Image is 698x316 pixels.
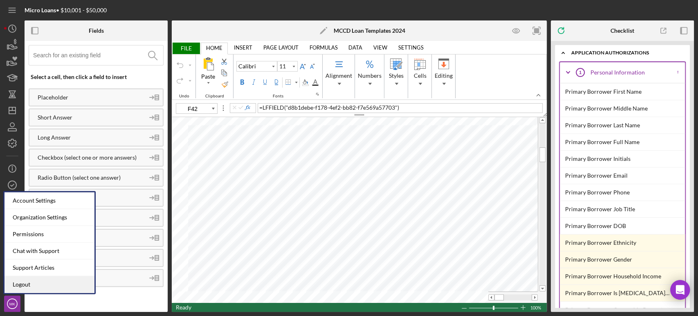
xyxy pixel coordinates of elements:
[334,27,405,34] b: MCCD Loan Templates 2024
[409,54,431,98] div: Cells
[217,103,230,113] span: Splitter
[610,27,634,34] div: Checklist
[300,77,310,87] div: Background Color
[237,62,258,70] div: Calibri
[461,304,467,313] div: Zoom Out
[229,42,257,53] a: INSERT
[4,296,20,312] button: MK
[565,151,685,167] div: Primary Borrower Initials
[29,134,144,141] div: Long Answer
[89,27,104,34] div: Fields
[493,306,494,310] div: Zoom
[4,192,94,209] div: Account Settings
[368,42,392,53] a: VIEW
[535,92,541,98] button: collapsedRibbon
[397,104,399,111] span: )
[565,251,685,268] div: Primary Borrower Gender
[29,94,144,101] div: Placeholder
[433,54,454,98] div: Editing
[304,42,342,53] a: FORMULAS
[325,72,352,79] span: Alignment
[389,72,404,79] span: Styles
[530,303,543,312] div: Zoom level. Click to open the Zoom dialog box.
[565,184,685,201] div: Primary Borrower Phone
[172,43,200,54] span: FILE
[310,77,320,87] div: Font Color
[565,117,685,133] div: Primary Borrower Last Name
[220,79,230,89] label: Format Painter
[565,235,685,251] div: Primary Borrower Ethnicity
[298,61,307,71] button: Increase Font Size
[393,42,429,53] a: SETTINGS
[579,70,581,75] tspan: 1
[293,77,299,88] div: Border
[199,56,218,72] div: All
[4,226,94,243] div: Permissions
[571,50,680,55] div: Application Authorizations
[219,56,231,66] button: Cut
[238,104,244,111] button: Commit Edit
[29,174,144,181] div: Radio Button (select one answer)
[283,77,299,88] button: Border
[4,260,94,276] a: Support Articles
[25,7,107,14] div: • $10,001 - $50,000
[565,268,685,284] div: Primary Borrower Household Income
[530,303,543,312] span: 100%
[520,303,526,312] div: Zoom In
[259,104,263,111] span: =
[31,74,164,80] div: Select a cell, then click a field to insert
[176,304,191,311] span: Ready
[565,167,685,184] div: Primary Borrower Email
[29,114,144,121] div: Short Answer
[200,72,217,81] div: Paste
[29,154,144,161] div: Checkbox (select one or more answers)
[358,72,382,79] span: Numbers
[236,61,277,72] button: Font Family
[677,70,679,75] div: !
[237,77,247,87] label: Bold
[260,77,270,87] label: Underline
[201,42,227,54] a: HOME
[263,104,284,111] span: LFFIELD
[324,54,354,98] div: Alignment
[219,68,231,78] button: Copy
[202,94,227,99] div: Clipboard
[565,285,685,301] div: Primary Borrower Is [MEDICAL_DATA] Individual
[272,77,281,87] label: Double Underline
[199,72,218,89] div: All
[565,218,685,234] div: Primary Borrower DOB
[176,303,191,312] div: In Ready mode
[670,280,690,300] div: Open Intercom Messenger
[469,303,520,312] div: Zoom
[286,104,397,111] span: "d8b1debe-f178-4ef2-bb82-f7e569a57703"
[33,45,163,65] input: Search for an existing field
[25,7,56,14] b: Micro Loans
[4,209,94,226] div: Organization Settings
[565,201,685,217] div: Primary Borrower Job Title
[565,84,685,100] div: Primary Borrower First Name
[269,94,287,99] div: Fonts
[258,103,543,113] div: Formula Bar
[343,42,367,53] a: DATA
[258,42,303,53] a: PAGE LAYOUT
[435,72,453,79] span: Editing
[314,91,321,97] button: Fonts
[283,77,293,87] div: Border
[565,100,685,117] div: Primary Borrower Middle Name
[198,55,218,90] button: All
[307,61,317,71] button: Decrease Font Size
[565,134,685,150] div: Primary Borrower Full Name
[249,77,258,87] label: Italic
[590,69,671,76] div: Personal Information
[4,276,94,293] a: Logout
[277,61,298,72] div: Font Size
[386,54,407,98] div: Styles
[244,104,251,111] button: Insert Function
[4,243,94,260] div: Chat with Support
[414,72,426,79] span: Cells
[356,54,383,98] div: Numbers
[176,94,193,99] div: Undo
[231,104,238,111] button: Cancel Edit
